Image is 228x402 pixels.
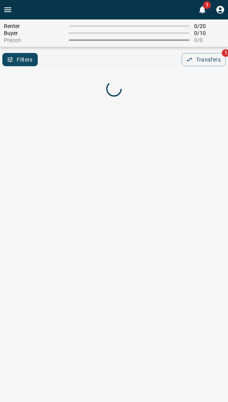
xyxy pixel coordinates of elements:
button: Profile [212,2,228,18]
button: Filters [2,53,38,66]
button: Transfers [182,53,226,66]
button: 1 [195,2,210,18]
span: 0 / 0 [194,37,224,43]
span: 0 / 20 [194,23,224,29]
span: Renter [4,23,64,29]
span: Precon [4,37,64,43]
span: 0 / 10 [194,30,224,36]
span: Buyer [4,30,64,36]
span: 1 [203,1,211,9]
